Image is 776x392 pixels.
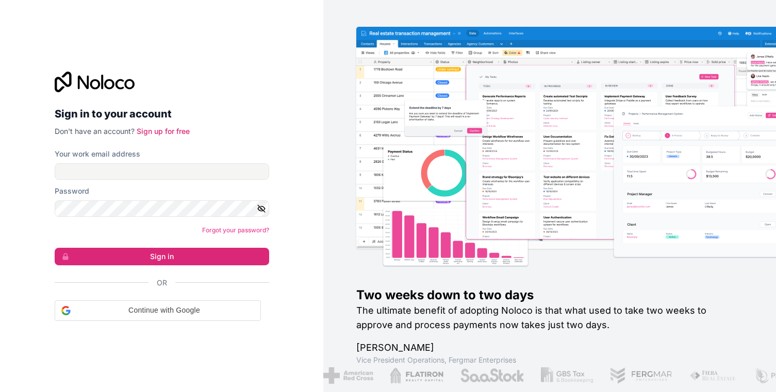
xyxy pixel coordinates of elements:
[55,186,89,196] label: Password
[254,166,262,174] img: npw-badge-icon-locked.svg
[356,303,743,332] h2: The ultimate benefit of adopting Noloco is that what used to take two weeks to approve and proces...
[137,127,190,135] a: Sign up for free
[157,278,167,288] span: Or
[291,367,341,384] img: /assets/american-red-cross-BAupjrZR.png
[577,367,640,384] img: /assets/fergmar-CudnrXN5.png
[356,287,743,303] h1: Two weeks down to two days
[241,204,250,213] img: npw-badge-icon-locked.svg
[356,355,743,365] h1: Vice President Operations , Fergmar Enterprises
[55,248,269,265] button: Sign in
[55,300,261,321] div: Continue with Google
[202,226,269,234] a: Forgot your password?
[55,149,140,159] label: Your work email address
[55,127,135,135] span: Don't have an account?
[75,305,254,316] span: Continue with Google
[357,367,411,384] img: /assets/flatiron-C8eUkumj.png
[656,367,705,384] img: /assets/fiera-fwj2N5v4.png
[55,163,269,180] input: Email address
[55,105,269,123] h2: Sign in to your account
[55,200,269,217] input: Password
[427,367,492,384] img: /assets/saastock-C6Zbiodz.png
[508,367,561,384] img: /assets/gbstax-C-GtDUiK.png
[356,340,743,355] h1: [PERSON_NAME]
